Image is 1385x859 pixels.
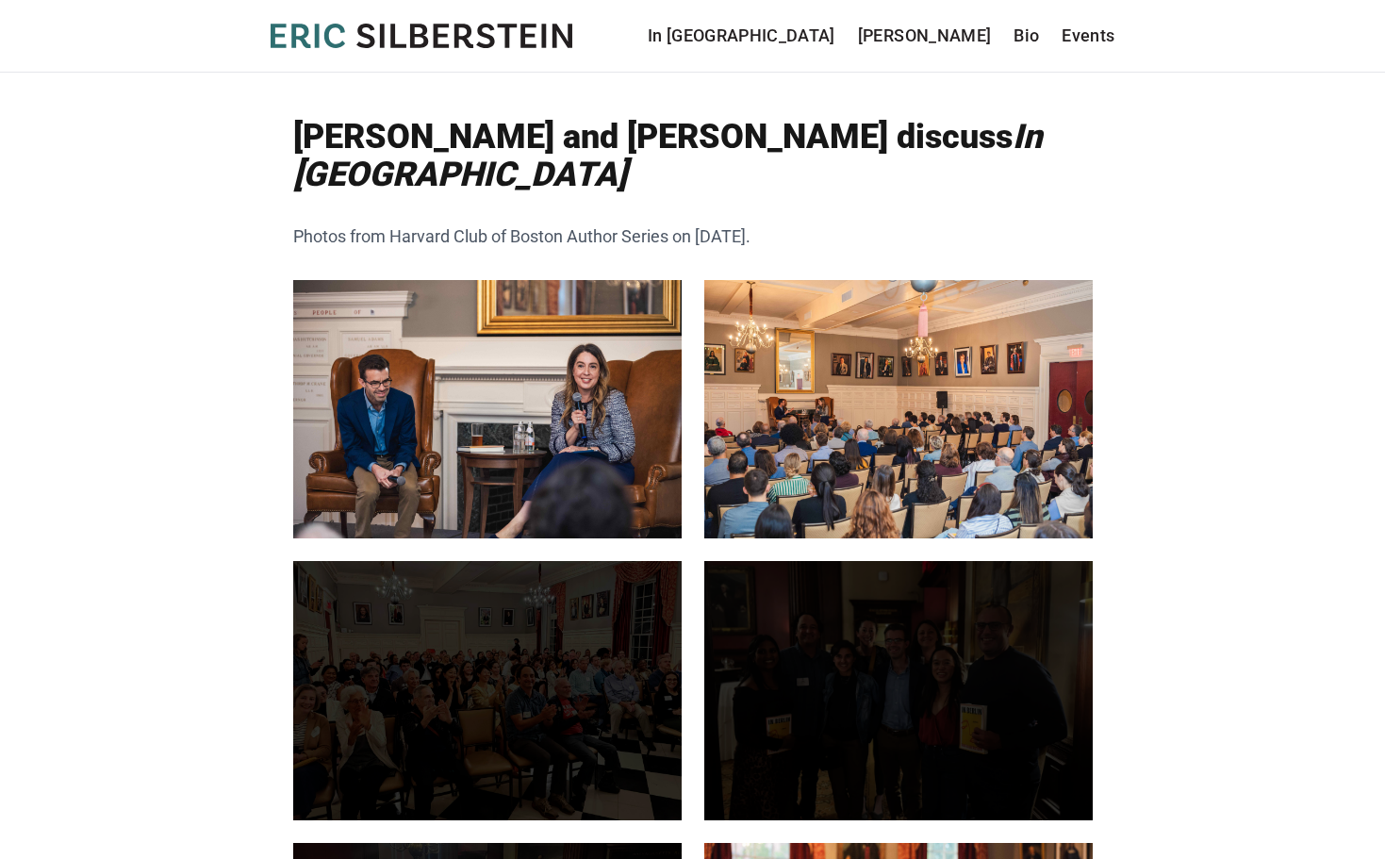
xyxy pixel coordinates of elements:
[858,23,992,49] a: [PERSON_NAME]
[704,561,1093,820] img: Boston launch event for In Berlin
[293,223,1017,250] p: Photos from Harvard Club of Boston Author Series on [DATE].
[293,561,682,820] img: Boston launch event for In Berlin
[648,23,835,49] a: In [GEOGRAPHIC_DATA]
[704,280,1093,538] img: Boston launch event for In Berlin
[293,117,1042,194] em: In [GEOGRAPHIC_DATA]
[293,280,682,538] img: Boston launch event for In Berlin
[1062,23,1114,49] a: Events
[1014,23,1039,49] a: Bio
[293,118,1093,193] h1: [PERSON_NAME] and [PERSON_NAME] discuss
